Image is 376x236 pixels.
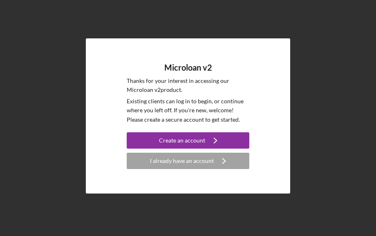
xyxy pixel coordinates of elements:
div: I already have an account [150,153,214,169]
p: Existing clients can log in to begin, or continue where you left off. If you're new, welcome! Ple... [127,97,249,124]
button: Create an account [127,132,249,149]
button: I already have an account [127,153,249,169]
div: Create an account [159,132,205,149]
p: Thanks for your interest in accessing our Microloan v2 product. [127,76,249,95]
h4: Microloan v2 [164,63,212,72]
a: Create an account [127,132,249,151]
